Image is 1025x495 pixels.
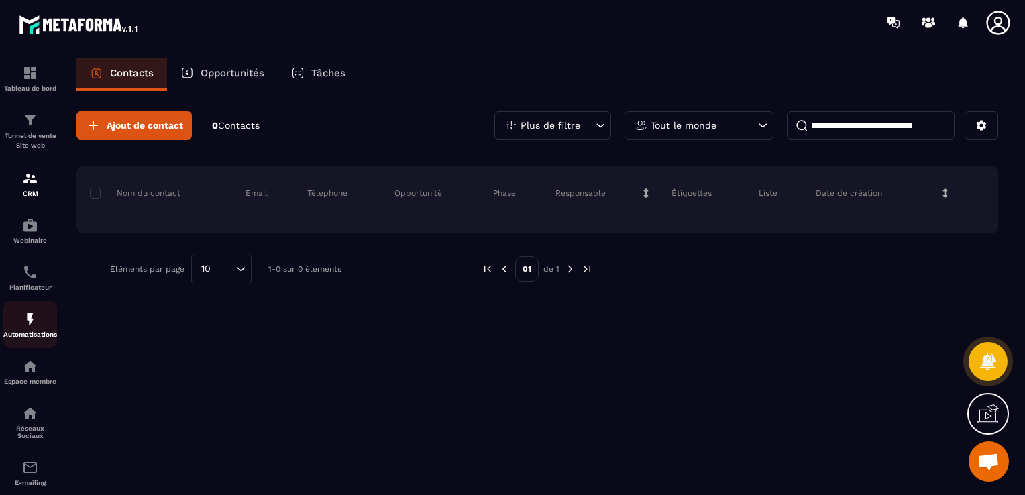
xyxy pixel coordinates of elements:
[564,263,576,275] img: next
[555,188,606,199] p: Responsable
[3,331,57,338] p: Automatisations
[3,395,57,449] a: social-networksocial-networkRéseaux Sociaux
[3,207,57,254] a: automationsautomationsWebinaire
[3,131,57,150] p: Tunnel de vente Site web
[759,188,777,199] p: Liste
[167,58,278,91] a: Opportunités
[22,459,38,476] img: email
[22,170,38,186] img: formation
[581,263,593,275] img: next
[3,190,57,197] p: CRM
[201,67,264,79] p: Opportunités
[110,264,184,274] p: Éléments par page
[482,263,494,275] img: prev
[671,188,712,199] p: Étiquettes
[22,264,38,280] img: scheduler
[3,301,57,348] a: automationsautomationsAutomatisations
[22,112,38,128] img: formation
[90,188,180,199] p: Nom du contact
[76,111,192,140] button: Ajout de contact
[22,358,38,374] img: automations
[3,254,57,301] a: schedulerschedulerPlanificateur
[22,217,38,233] img: automations
[3,55,57,102] a: formationformationTableau de bord
[307,188,347,199] p: Téléphone
[19,12,140,36] img: logo
[22,311,38,327] img: automations
[3,425,57,439] p: Réseaux Sociaux
[22,65,38,81] img: formation
[268,264,341,274] p: 1-0 sur 0 éléments
[3,102,57,160] a: formationformationTunnel de vente Site web
[493,188,516,199] p: Phase
[394,188,442,199] p: Opportunité
[3,85,57,92] p: Tableau de bord
[278,58,359,91] a: Tâches
[3,160,57,207] a: formationformationCRM
[107,119,183,132] span: Ajout de contact
[311,67,345,79] p: Tâches
[246,188,268,199] p: Email
[218,120,260,131] span: Contacts
[3,284,57,291] p: Planificateur
[521,121,580,130] p: Plus de filtre
[498,263,510,275] img: prev
[3,237,57,244] p: Webinaire
[197,262,215,276] span: 10
[515,256,539,282] p: 01
[3,479,57,486] p: E-mailing
[969,441,1009,482] div: Ouvrir le chat
[543,264,559,274] p: de 1
[3,348,57,395] a: automationsautomationsEspace membre
[215,262,233,276] input: Search for option
[212,119,260,132] p: 0
[191,254,252,284] div: Search for option
[651,121,716,130] p: Tout le monde
[3,378,57,385] p: Espace membre
[110,67,154,79] p: Contacts
[22,405,38,421] img: social-network
[76,58,167,91] a: Contacts
[816,188,882,199] p: Date de création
